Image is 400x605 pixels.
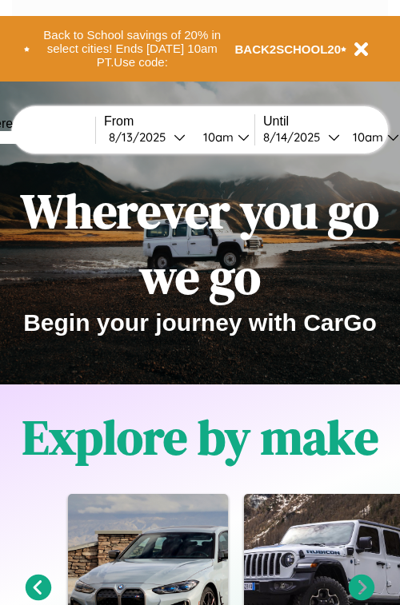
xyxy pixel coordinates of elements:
div: 8 / 13 / 2025 [109,129,174,145]
button: Back to School savings of 20% in select cities! Ends [DATE] 10am PT.Use code: [30,24,235,74]
button: 10am [190,129,254,145]
button: 8/13/2025 [104,129,190,145]
b: BACK2SCHOOL20 [235,42,342,56]
div: 8 / 14 / 2025 [263,129,328,145]
h1: Explore by make [22,404,378,470]
div: 10am [195,129,238,145]
label: From [104,114,254,129]
div: 10am [345,129,387,145]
